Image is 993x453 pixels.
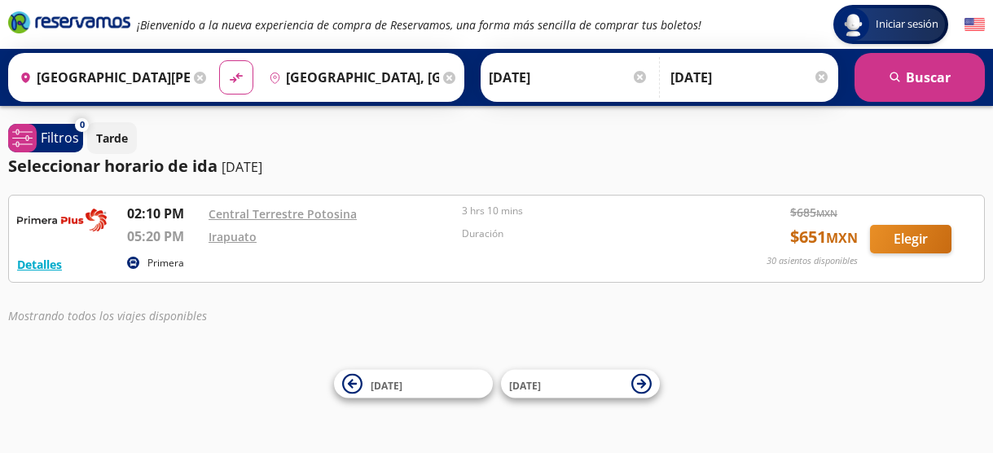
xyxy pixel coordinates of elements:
span: [DATE] [509,378,541,392]
em: Mostrando todos los viajes disponibles [8,308,207,323]
a: Irapuato [209,229,257,244]
p: 02:10 PM [127,204,200,223]
button: 0Filtros [8,124,83,152]
a: Brand Logo [8,10,130,39]
button: [DATE] [501,370,660,398]
p: 3 hrs 10 mins [462,204,707,218]
p: Duración [462,226,707,241]
a: Central Terrestre Potosina [209,206,357,222]
input: Buscar Origen [13,57,190,98]
p: Primera [147,256,184,270]
input: Buscar Destino [262,57,439,98]
p: 30 asientos disponibles [767,254,858,268]
button: Buscar [855,53,985,102]
small: MXN [816,207,837,219]
em: ¡Bienvenido a la nueva experiencia de compra de Reservamos, una forma más sencilla de comprar tus... [137,17,701,33]
span: [DATE] [371,378,402,392]
span: $ 685 [790,204,837,221]
input: Elegir Fecha [489,57,648,98]
span: Iniciar sesión [869,16,945,33]
button: Elegir [870,225,951,253]
span: 0 [80,118,85,132]
p: Filtros [41,128,79,147]
img: RESERVAMOS [17,204,107,236]
button: Tarde [87,122,137,154]
small: MXN [826,229,858,247]
button: English [964,15,985,35]
span: $ 651 [790,225,858,249]
p: [DATE] [222,157,262,177]
button: Detalles [17,256,62,273]
i: Brand Logo [8,10,130,34]
p: 05:20 PM [127,226,200,246]
button: [DATE] [334,370,493,398]
input: Opcional [670,57,830,98]
p: Tarde [96,130,128,147]
p: Seleccionar horario de ida [8,154,217,178]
